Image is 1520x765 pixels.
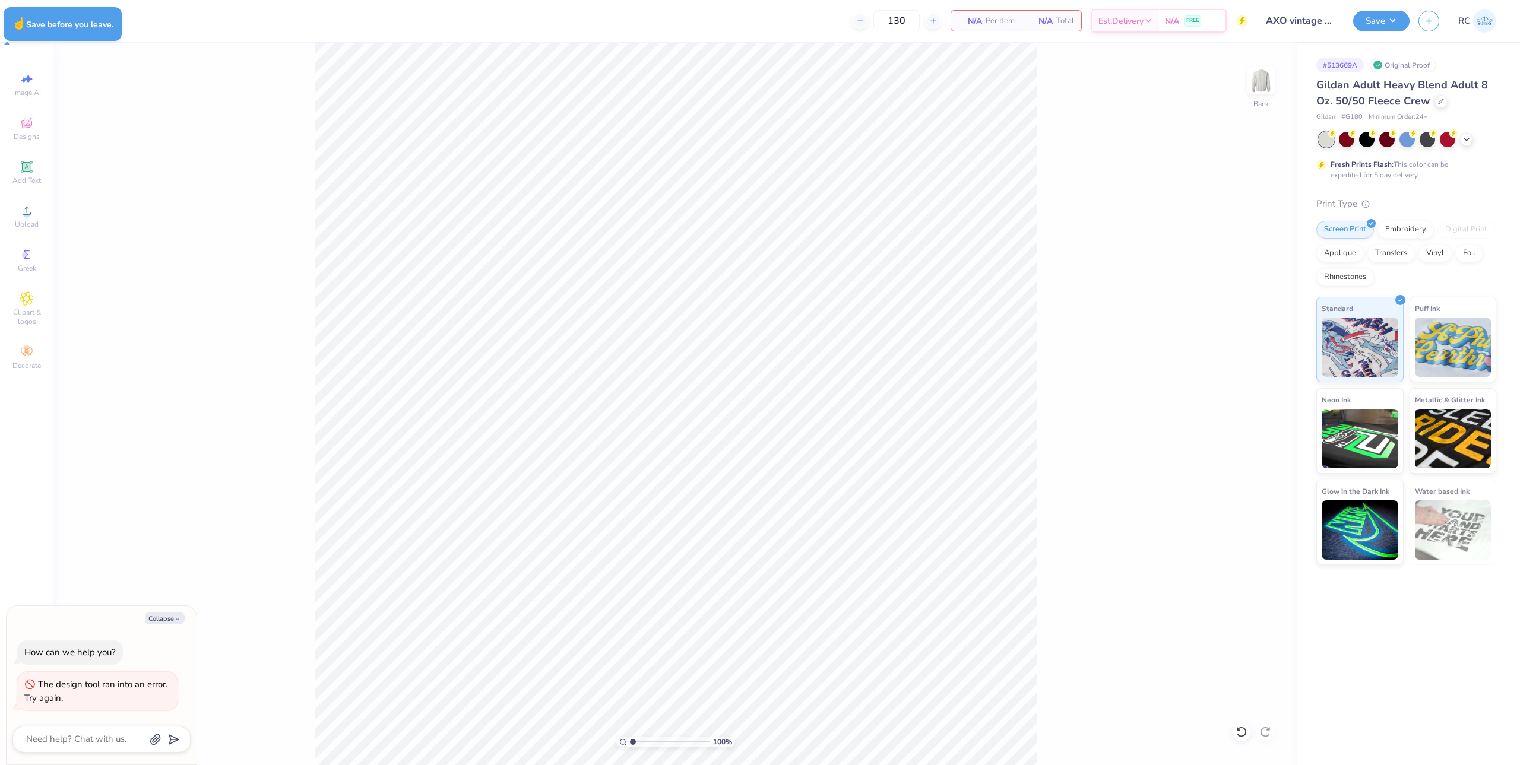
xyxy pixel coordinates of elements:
span: N/A [1165,15,1179,27]
span: Standard [1322,302,1353,315]
div: The design tool ran into an error. Try again. [24,678,167,704]
div: Print Type [1316,197,1496,211]
span: Minimum Order: 24 + [1369,112,1428,122]
span: Metallic & Glitter Ink [1415,393,1485,406]
strong: Fresh Prints Flash: [1331,160,1394,169]
div: Back [1253,99,1269,109]
span: Est. Delivery [1098,15,1144,27]
span: N/A [1029,15,1053,27]
span: Per Item [986,15,1015,27]
div: Foil [1455,245,1483,262]
div: Screen Print [1316,221,1374,239]
button: Save [1353,11,1410,31]
img: Metallic & Glitter Ink [1415,409,1491,468]
input: – – [873,10,920,31]
div: Applique [1316,245,1364,262]
span: Gildan Adult Heavy Blend Adult 8 Oz. 50/50 Fleece Crew [1316,78,1488,108]
span: 100 % [713,737,732,747]
img: Back [1249,69,1273,93]
a: RC [1458,9,1496,33]
img: Water based Ink [1415,500,1491,560]
span: Gildan [1316,112,1335,122]
span: Designs [14,132,40,141]
div: Transfers [1367,245,1415,262]
input: Untitled Design [1257,9,1344,33]
div: Embroidery [1377,221,1434,239]
div: Vinyl [1418,245,1452,262]
img: Puff Ink [1415,318,1491,377]
img: Glow in the Dark Ink [1322,500,1398,560]
img: Neon Ink [1322,409,1398,468]
span: Total [1056,15,1074,27]
div: This color can be expedited for 5 day delivery. [1331,159,1477,180]
div: How can we help you? [24,646,116,658]
span: Glow in the Dark Ink [1322,485,1389,497]
div: Rhinestones [1316,268,1374,286]
span: N/A [958,15,982,27]
img: Standard [1322,318,1398,377]
span: Puff Ink [1415,302,1440,315]
span: Neon Ink [1322,393,1351,406]
span: Decorate [12,361,41,370]
span: Water based Ink [1415,485,1470,497]
span: Upload [15,220,39,229]
span: FREE [1186,17,1199,25]
button: Collapse [145,612,185,624]
span: RC [1458,14,1470,28]
span: Image AI [13,88,41,97]
div: Original Proof [1370,58,1436,72]
div: Digital Print [1437,221,1495,239]
span: Clipart & logos [6,307,47,326]
span: # G180 [1341,112,1363,122]
img: Rio Cabojoc [1473,9,1496,33]
span: Add Text [12,176,41,185]
div: # 513669A [1316,58,1364,72]
span: Greek [18,264,36,273]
